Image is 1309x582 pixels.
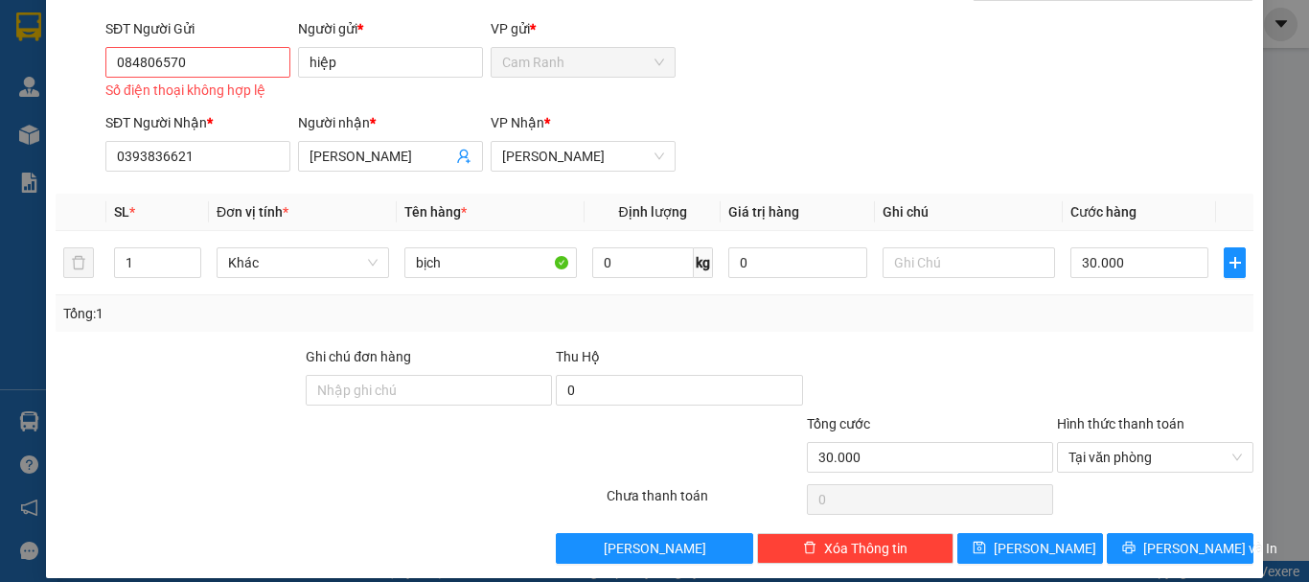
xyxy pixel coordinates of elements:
span: close-circle [1231,452,1243,463]
div: Tổng: 1 [63,303,507,324]
button: deleteXóa Thông tin [757,533,953,564]
span: kg [694,247,713,278]
span: delete [803,541,816,556]
input: Ghi chú đơn hàng [306,375,552,406]
span: [PERSON_NAME] và In [1143,538,1277,559]
button: save[PERSON_NAME] [957,533,1104,564]
span: Cước hàng [1070,204,1137,220]
span: user-add [456,149,471,164]
div: SĐT Người Gửi [105,18,290,39]
span: Định lượng [618,204,686,220]
div: Người gửi [298,18,483,39]
span: Giá trị hàng [728,204,799,220]
span: Decrease Value [179,263,200,277]
button: printer[PERSON_NAME] và In [1107,533,1253,564]
input: Ghi Chú [883,247,1055,278]
span: Tại văn phòng [1068,443,1242,472]
span: VP Nhận [491,115,544,130]
span: Đơn vị tính [217,204,288,220]
span: Cam Ranh [502,48,664,77]
input: 0 [728,247,866,278]
div: SĐT Người Nhận [105,112,290,133]
span: up [185,251,196,263]
span: Tên hàng [404,204,467,220]
span: Phạm Ngũ Lão [502,142,664,171]
th: Ghi chú [875,194,1063,231]
div: VP gửi [491,18,676,39]
span: SL [114,204,129,220]
span: Xóa Thông tin [824,538,907,559]
div: Người nhận [298,112,483,133]
span: plus [1225,255,1245,270]
button: [PERSON_NAME] [556,533,752,564]
button: delete [63,247,94,278]
input: VD: Bàn, Ghế [404,247,577,278]
span: printer [1122,541,1136,556]
span: Increase Value [179,248,200,263]
button: plus [1224,247,1246,278]
div: Chưa thanh toán [605,485,805,519]
span: [PERSON_NAME] [994,538,1096,559]
span: down [185,265,196,276]
span: Thu Hộ [556,349,600,364]
span: Khác [228,248,378,277]
label: Hình thức thanh toán [1057,416,1184,431]
span: save [973,541,986,556]
label: Ghi chú đơn hàng [306,349,411,364]
div: Số điện thoại không hợp lệ [105,80,290,102]
span: Tổng cước [807,416,870,431]
span: [PERSON_NAME] [604,538,706,559]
